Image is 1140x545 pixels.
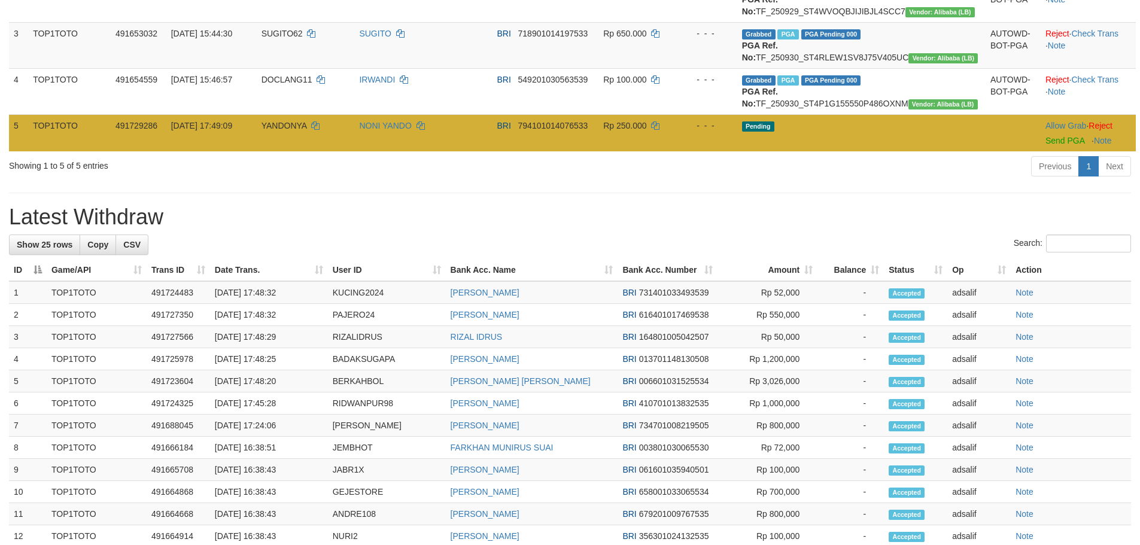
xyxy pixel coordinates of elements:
[1016,354,1033,364] a: Note
[889,488,925,498] span: Accepted
[777,29,798,39] span: Marked by adsalif
[9,281,47,304] td: 1
[147,259,210,281] th: Trans ID: activate to sort column ascending
[1048,87,1066,96] a: Note
[742,41,778,62] b: PGA Ref. No:
[451,421,519,430] a: [PERSON_NAME]
[1041,22,1136,68] td: · ·
[210,503,328,525] td: [DATE] 16:38:43
[1016,531,1033,541] a: Note
[639,354,709,364] span: Copy 013701148130508 to clipboard
[1041,114,1136,151] td: ·
[947,304,1011,326] td: adsalif
[639,465,709,474] span: Copy 061601035940501 to clipboard
[622,509,636,519] span: BRI
[451,398,519,408] a: [PERSON_NAME]
[889,355,925,365] span: Accepted
[518,121,588,130] span: Copy 794101014076533 to clipboard
[947,503,1011,525] td: adsalif
[1016,288,1033,297] a: Note
[947,370,1011,392] td: adsalif
[9,235,80,255] a: Show 25 rows
[622,354,636,364] span: BRI
[639,288,709,297] span: Copy 731401033493539 to clipboard
[639,443,709,452] span: Copy 003801030065530 to clipboard
[639,398,709,408] span: Copy 410701013832535 to clipboard
[603,121,646,130] span: Rp 250.000
[737,68,986,114] td: TF_250930_ST4P1G155550P486OXNM
[777,75,798,86] span: Marked by adsalif
[147,437,210,459] td: 491666184
[817,348,884,370] td: -
[47,503,147,525] td: TOP1TOTO
[1016,443,1033,452] a: Note
[1011,259,1131,281] th: Action
[947,415,1011,437] td: adsalif
[262,121,307,130] span: YANDONYA
[497,29,511,38] span: BRI
[451,509,519,519] a: [PERSON_NAME]
[328,392,446,415] td: RIDWANPUR98
[9,348,47,370] td: 4
[328,437,446,459] td: JEMBHOT
[817,503,884,525] td: -
[742,75,776,86] span: Grabbed
[718,459,817,481] td: Rp 100,000
[47,348,147,370] td: TOP1TOTO
[622,531,636,541] span: BRI
[817,481,884,503] td: -
[147,415,210,437] td: 491688045
[210,415,328,437] td: [DATE] 17:24:06
[28,22,111,68] td: TOP1TOTO
[718,348,817,370] td: Rp 1,200,000
[497,121,511,130] span: BRI
[1045,75,1069,84] a: Reject
[622,288,636,297] span: BRI
[801,75,861,86] span: PGA Pending
[603,75,646,84] span: Rp 100.000
[622,332,636,342] span: BRI
[451,531,519,541] a: [PERSON_NAME]
[115,235,148,255] a: CSV
[451,354,519,364] a: [PERSON_NAME]
[1016,310,1033,319] a: Note
[718,415,817,437] td: Rp 800,000
[1014,235,1131,252] label: Search:
[451,443,554,452] a: FARKHAN MUNIRUS SUAI
[1016,376,1033,386] a: Note
[147,326,210,348] td: 491727566
[80,235,116,255] a: Copy
[817,392,884,415] td: -
[639,332,709,342] span: Copy 164801005042507 to clipboard
[147,348,210,370] td: 491725978
[622,421,636,430] span: BRI
[622,487,636,497] span: BRI
[147,370,210,392] td: 491723604
[328,259,446,281] th: User ID: activate to sort column ascending
[9,459,47,481] td: 9
[115,29,157,38] span: 491653032
[1016,487,1033,497] a: Note
[9,68,28,114] td: 4
[1089,121,1112,130] a: Reject
[889,421,925,431] span: Accepted
[9,22,28,68] td: 3
[210,437,328,459] td: [DATE] 16:38:51
[328,326,446,348] td: RIZALIDRUS
[718,304,817,326] td: Rp 550,000
[1046,235,1131,252] input: Search:
[171,75,232,84] span: [DATE] 15:46:57
[817,281,884,304] td: -
[889,333,925,343] span: Accepted
[9,503,47,525] td: 11
[889,399,925,409] span: Accepted
[889,465,925,476] span: Accepted
[446,259,618,281] th: Bank Acc. Name: activate to sort column ascending
[718,392,817,415] td: Rp 1,000,000
[817,459,884,481] td: -
[328,304,446,326] td: PAJERO24
[518,75,588,84] span: Copy 549201030563539 to clipboard
[262,29,303,38] span: SUGITO62
[737,22,986,68] td: TF_250930_ST4RLEW1SV8J75V405UC
[1016,332,1033,342] a: Note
